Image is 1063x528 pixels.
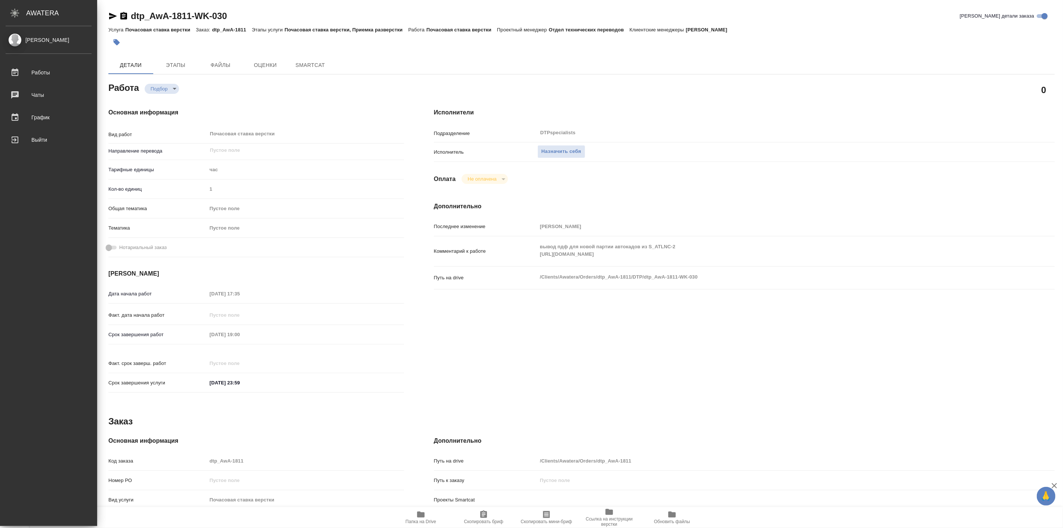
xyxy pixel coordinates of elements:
p: Почасовая ставка верстки, Приемка разверстки [284,27,408,33]
p: Тематика [108,224,207,232]
a: Работы [2,63,95,82]
button: Ссылка на инструкции верстки [578,507,641,528]
a: dtp_AwA-1811-WK-030 [131,11,227,21]
input: Пустое поле [207,358,272,369]
span: [PERSON_NAME] детали заказа [960,12,1034,20]
span: Детали [113,61,149,70]
span: 🙏 [1040,488,1053,504]
p: Дата начала работ [108,290,207,298]
input: Пустое поле [207,455,404,466]
span: Оценки [247,61,283,70]
p: Срок завершения услуги [108,379,207,387]
button: Скопировать бриф [452,507,515,528]
h4: Основная информация [108,108,404,117]
input: Пустое поле [207,310,272,320]
div: Пустое поле [210,205,395,212]
span: Папка на Drive [406,519,436,524]
div: Работы [6,67,92,78]
p: Проекты Smartcat [434,496,537,504]
a: Чаты [2,86,95,104]
button: Скопировать ссылку для ЯМессенджера [108,12,117,21]
p: Вид услуги [108,496,207,504]
h4: Дополнительно [434,436,1055,445]
p: Номер РО [108,477,207,484]
p: Исполнитель [434,148,537,156]
input: Пустое поле [207,475,404,486]
input: Пустое поле [537,221,1003,232]
p: Комментарий к работе [434,248,537,255]
span: Обновить файлы [654,519,690,524]
input: Пустое поле [207,184,404,194]
div: Подбор [462,174,508,184]
p: Путь к заказу [434,477,537,484]
p: Факт. срок заверш. работ [108,360,207,367]
div: Подбор [145,84,179,94]
p: Подразделение [434,130,537,137]
p: Отдел технических переводов [549,27,629,33]
a: График [2,108,95,127]
p: Направление перевода [108,147,207,155]
span: Файлы [203,61,238,70]
p: Тарифные единицы [108,166,207,174]
p: Факт. дата начала работ [108,311,207,319]
p: Клиентские менеджеры [629,27,686,33]
input: Пустое поле [537,455,1003,466]
span: Этапы [158,61,194,70]
p: Общая тематика [108,205,207,212]
div: час [207,163,404,176]
p: Вид работ [108,131,207,138]
div: Выйти [6,134,92,145]
input: ✎ Введи что-нибудь [207,377,272,388]
textarea: вывод пдф для новой партии автокадов из S_ATLNC-2 [URL][DOMAIN_NAME] [537,240,1003,261]
span: Скопировать бриф [464,519,503,524]
input: Пустое поле [207,288,272,299]
div: Чаты [6,89,92,101]
p: [PERSON_NAME] [686,27,733,33]
p: Этапы услуги [252,27,285,33]
p: Путь на drive [434,274,537,282]
h4: Дополнительно [434,202,1055,211]
button: Обновить файлы [641,507,703,528]
p: Проектный менеджер [497,27,549,33]
button: Папка на Drive [389,507,452,528]
div: [PERSON_NAME] [6,36,92,44]
p: Код заказа [108,457,207,465]
p: Путь на drive [434,457,537,465]
button: Добавить тэг [108,34,125,50]
h4: Исполнители [434,108,1055,117]
p: Заказ: [196,27,212,33]
div: Пустое поле [207,202,404,215]
span: Нотариальный заказ [119,244,167,251]
div: Пустое поле [210,224,395,232]
button: Не оплачена [465,176,499,182]
p: Кол-во единиц [108,185,207,193]
input: Пустое поле [207,329,272,340]
input: Пустое поле [207,494,404,505]
h4: Основная информация [108,436,404,445]
button: 🙏 [1037,487,1056,506]
h2: 0 [1041,83,1046,96]
span: Назначить себя [542,147,581,156]
div: AWATERA [26,6,97,21]
textarea: /Clients/Awatera/Orders/dtp_AwA-1811/DTP/dtp_AwA-1811-WK-030 [537,271,1003,283]
p: Последнее изменение [434,223,537,230]
input: Пустое поле [209,146,386,155]
h4: [PERSON_NAME] [108,269,404,278]
button: Скопировать ссылку [119,12,128,21]
h4: Оплата [434,175,456,184]
div: График [6,112,92,123]
p: Услуга [108,27,125,33]
p: Срок завершения работ [108,331,207,338]
h2: Работа [108,80,139,94]
p: Почасовая ставка верстки [426,27,497,33]
span: Ссылка на инструкции верстки [582,516,636,527]
p: dtp_AwA-1811 [212,27,252,33]
p: Работа [408,27,426,33]
span: SmartCat [292,61,328,70]
a: Выйти [2,131,95,149]
input: Пустое поле [537,475,1003,486]
span: Скопировать мини-бриф [521,519,572,524]
div: Пустое поле [207,222,404,234]
button: Подбор [148,86,170,92]
button: Назначить себя [537,145,585,158]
